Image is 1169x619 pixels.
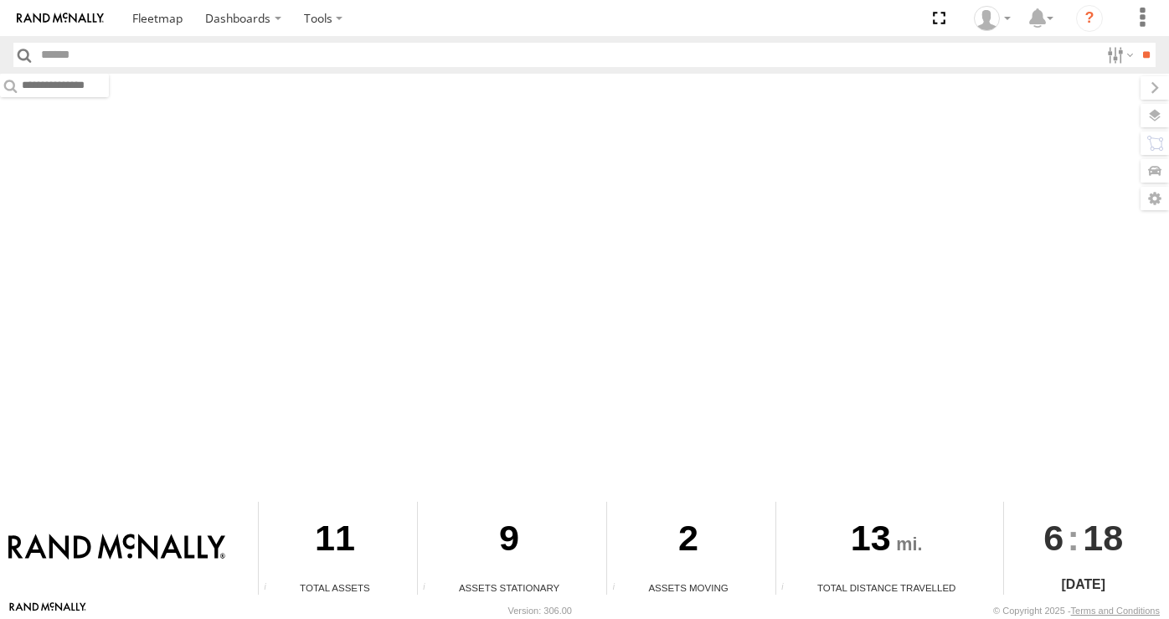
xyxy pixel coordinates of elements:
[259,502,411,580] div: 11
[259,580,411,595] div: Total Assets
[607,502,769,580] div: 2
[776,582,801,595] div: Total distance travelled by all assets within specified date range and applied filters
[508,606,572,616] div: Version: 306.00
[1004,575,1163,595] div: [DATE]
[607,582,632,595] div: Total number of assets current in transit.
[9,602,86,619] a: Visit our Website
[776,580,997,595] div: Total Distance Travelled
[776,502,997,580] div: 13
[1071,606,1160,616] a: Terms and Conditions
[1076,5,1103,32] i: ?
[418,502,600,580] div: 9
[17,13,104,24] img: rand-logo.svg
[418,580,600,595] div: Assets Stationary
[968,6,1017,31] div: Valeo Dash
[1083,502,1123,574] span: 18
[607,580,769,595] div: Assets Moving
[1043,502,1063,574] span: 6
[993,606,1160,616] div: © Copyright 2025 -
[1004,502,1163,574] div: :
[1141,187,1169,210] label: Map Settings
[418,582,443,595] div: Total number of assets current stationary.
[8,534,225,562] img: Rand McNally
[1100,43,1136,67] label: Search Filter Options
[259,582,284,595] div: Total number of Enabled Assets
